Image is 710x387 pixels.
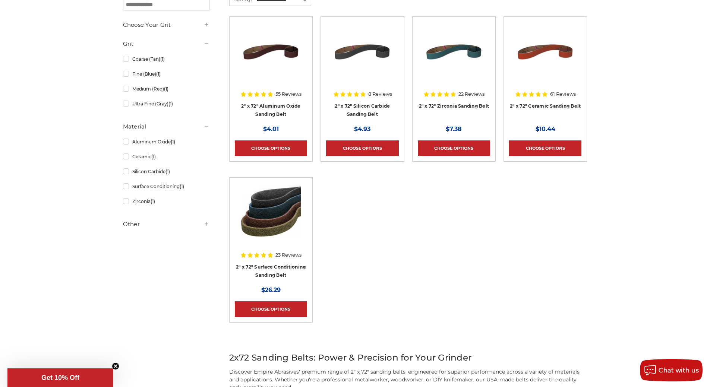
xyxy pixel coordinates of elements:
a: 2" x 72" Aluminum Oxide Sanding Belt [241,103,301,117]
a: Ultra Fine (Gray) [123,97,209,110]
div: Get 10% OffClose teaser [7,368,113,387]
a: 2" x 72" Silicon Carbide Sanding Belt [335,103,390,117]
span: Chat with us [659,367,699,374]
a: 2" x 72" Zirconia Sanding Belt [419,103,489,109]
a: Choose Options [235,140,307,156]
span: 55 Reviews [275,92,302,96]
a: 2"x72" Surface Conditioning Sanding Belts [235,183,307,255]
span: 8 Reviews [368,92,392,96]
span: (1) [165,169,170,174]
span: (1) [156,71,161,77]
a: Ceramic [123,150,209,163]
a: Choose Options [326,140,398,156]
h5: Grit [123,39,209,48]
img: 2" x 72" Aluminum Oxide Pipe Sanding Belt [241,22,301,82]
a: Zirconia [123,195,209,208]
h2: 2x72 Sanding Belts: Power & Precision for Your Grinder [229,351,587,364]
span: 22 Reviews [458,92,485,96]
img: 2" x 72" Ceramic Pipe Sanding Belt [515,22,575,82]
span: $4.93 [354,126,370,133]
span: (1) [171,139,175,145]
img: 2" x 72" Zirconia Pipe Sanding Belt [424,22,484,82]
span: Get 10% Off [41,374,79,381]
a: Choose Options [418,140,490,156]
span: $4.01 [263,126,279,133]
a: 2" x 72" Aluminum Oxide Pipe Sanding Belt [235,22,307,94]
span: 23 Reviews [275,253,302,257]
a: 2" x 72" Surface Conditioning Sanding Belt [236,264,306,278]
a: 2" x 72" Ceramic Sanding Belt [510,103,581,109]
a: Coarse (Tan) [123,53,209,66]
a: Aluminum Oxide [123,135,209,148]
h5: Choose Your Grit [123,20,209,29]
span: $10.44 [536,126,555,133]
span: 61 Reviews [550,92,576,96]
span: (1) [168,101,173,107]
img: 2"x72" Surface Conditioning Sanding Belts [241,183,301,242]
a: 2" x 72" Silicon Carbide File Belt [326,22,398,94]
span: (1) [151,154,156,159]
span: $26.29 [261,286,281,294]
span: (1) [160,56,165,62]
span: (1) [164,86,168,92]
a: Silicon Carbide [123,165,209,178]
img: 2" x 72" Silicon Carbide File Belt [332,22,392,82]
a: Surface Conditioning [123,180,209,193]
span: $7.38 [446,126,462,133]
h5: Other [123,220,209,229]
a: 2" x 72" Zirconia Pipe Sanding Belt [418,22,490,94]
a: Medium (Red) [123,82,209,95]
button: Close teaser [112,362,119,370]
a: 2" x 72" Ceramic Pipe Sanding Belt [509,22,581,94]
a: Choose Options [509,140,581,156]
span: (1) [151,199,155,204]
a: Fine (Blue) [123,67,209,80]
button: Chat with us [640,359,703,381]
h5: Material [123,122,209,131]
a: Choose Options [235,301,307,317]
span: (1) [180,184,184,189]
